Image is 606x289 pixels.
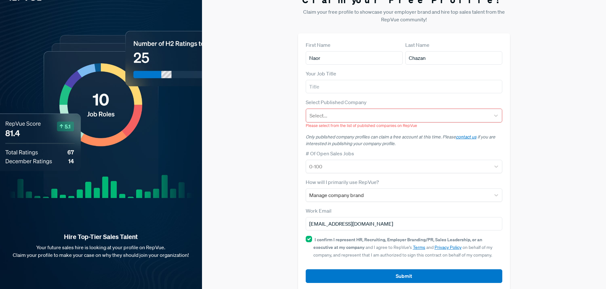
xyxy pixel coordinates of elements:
[306,269,503,283] button: Submit
[306,70,336,77] label: Your Job Title
[306,207,331,215] label: Work Email
[405,51,502,65] input: Last Name
[413,244,425,250] a: Terms
[306,134,503,147] p: Only published company profiles can claim a free account at this time. Please if you are interest...
[298,8,510,23] p: Claim your free profile to showcase your employer brand and hire top sales talent from the RepVue...
[313,237,492,258] span: and I agree to RepVue’s and on behalf of my company, and represent that I am authorized to sign t...
[405,41,429,49] label: Last Name
[306,150,354,157] label: # Of Open Sales Jobs
[306,217,503,230] input: Email
[306,123,503,129] p: Please select from the list of published companies on RepVue
[306,98,366,106] label: Select Published Company
[306,41,331,49] label: First Name
[435,244,462,250] a: Privacy Policy
[10,233,192,241] strong: Hire Top-Tier Sales Talent
[456,134,477,140] a: contact us
[306,80,503,93] input: Title
[306,178,379,186] label: How will I primarily use RepVue?
[313,236,482,250] strong: I confirm I represent HR, Recruiting, Employer Branding/PR, Sales Leadership, or an executive at ...
[10,243,192,259] p: Your future sales hire is looking at your profile on RepVue. Claim your profile to make your case...
[306,51,403,65] input: First Name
